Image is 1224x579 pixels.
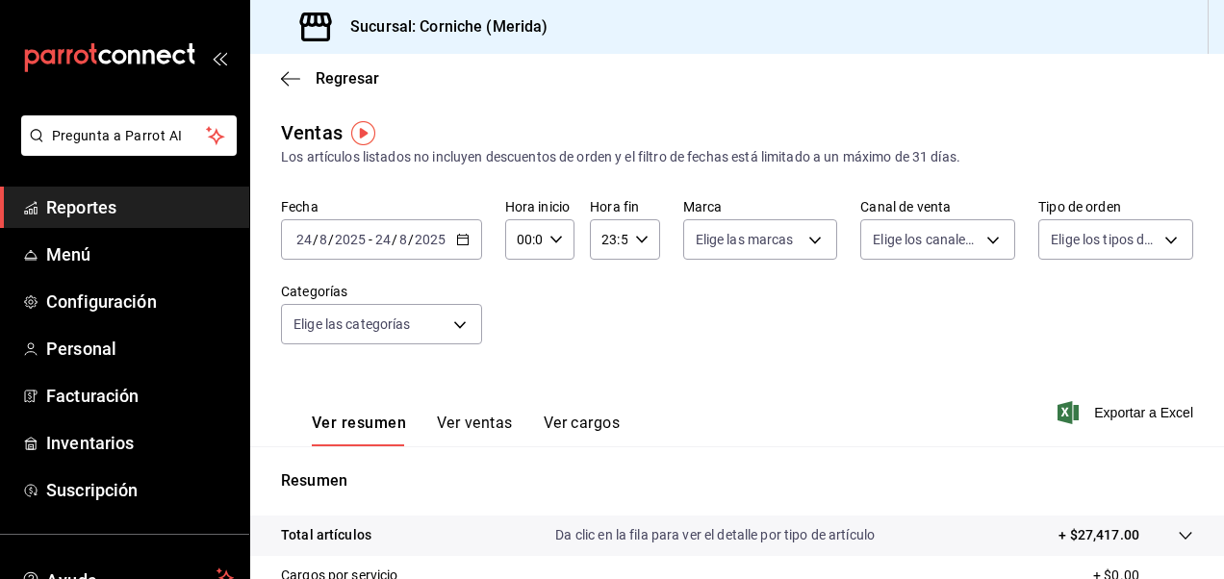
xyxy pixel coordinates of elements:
span: Personal [46,336,234,362]
p: + $27,417.00 [1058,525,1139,545]
span: Reportes [46,194,234,220]
label: Hora fin [590,200,659,214]
button: Ver cargos [544,414,621,446]
p: Da clic en la fila para ver el detalle por tipo de artículo [555,525,875,545]
input: -- [319,232,328,247]
span: Pregunta a Parrot AI [52,126,207,146]
a: Pregunta a Parrot AI [13,139,237,160]
input: -- [295,232,313,247]
input: -- [374,232,392,247]
span: Menú [46,241,234,267]
span: / [408,232,414,247]
button: Pregunta a Parrot AI [21,115,237,156]
div: Ventas [281,118,343,147]
button: open_drawer_menu [212,50,227,65]
span: / [392,232,397,247]
div: navigation tabs [312,414,620,446]
span: Elige las categorías [293,315,411,334]
p: Resumen [281,469,1193,492]
span: Elige las marcas [696,230,794,249]
label: Hora inicio [505,200,574,214]
span: / [313,232,319,247]
button: Ver ventas [437,414,513,446]
input: -- [398,232,408,247]
span: Elige los canales de venta [873,230,980,249]
div: Los artículos listados no incluyen descuentos de orden y el filtro de fechas está limitado a un m... [281,147,1193,167]
span: Facturación [46,383,234,409]
span: Suscripción [46,477,234,503]
input: ---- [414,232,446,247]
label: Canal de venta [860,200,1015,214]
span: Elige los tipos de orden [1051,230,1158,249]
span: Configuración [46,289,234,315]
img: Tooltip marker [351,121,375,145]
button: Ver resumen [312,414,406,446]
label: Categorías [281,285,482,298]
label: Tipo de orden [1038,200,1193,214]
h3: Sucursal: Corniche (Merida) [335,15,548,38]
span: Regresar [316,69,379,88]
label: Fecha [281,200,482,214]
label: Marca [683,200,838,214]
span: Inventarios [46,430,234,456]
button: Regresar [281,69,379,88]
span: - [369,232,372,247]
span: / [328,232,334,247]
p: Total artículos [281,525,371,545]
input: ---- [334,232,367,247]
button: Exportar a Excel [1061,401,1193,424]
